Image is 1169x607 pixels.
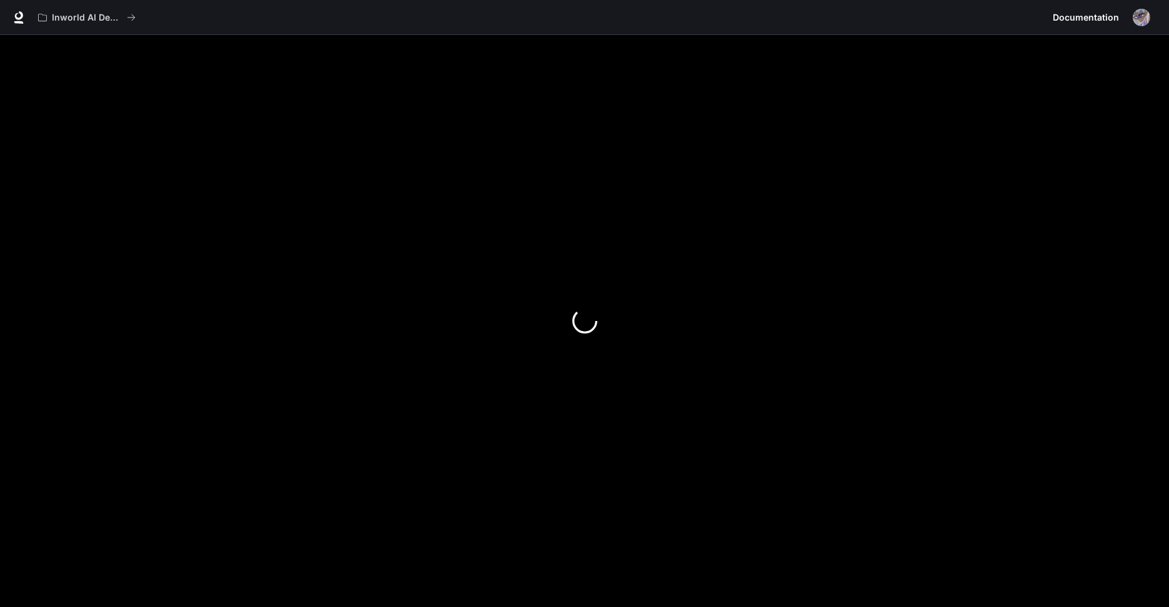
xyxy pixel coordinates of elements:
[1133,9,1150,26] img: User avatar
[52,12,122,23] p: Inworld AI Demos
[1129,5,1154,30] button: User avatar
[1048,5,1124,30] a: Documentation
[32,5,141,30] button: All workspaces
[1053,10,1119,26] span: Documentation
